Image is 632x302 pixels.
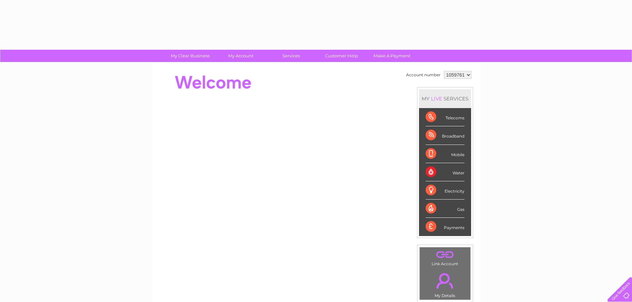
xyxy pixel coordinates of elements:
[426,126,464,145] div: Broadband
[314,50,369,62] a: Customer Help
[426,108,464,126] div: Telecoms
[426,200,464,218] div: Gas
[404,69,442,81] td: Account number
[430,95,444,102] div: LIVE
[426,218,464,236] div: Payments
[365,50,419,62] a: Make A Payment
[426,163,464,181] div: Water
[421,249,469,261] a: .
[419,268,471,300] td: My Details
[419,89,471,108] div: MY SERVICES
[426,181,464,200] div: Electricity
[419,247,471,268] td: Link Account
[264,50,318,62] a: Services
[421,269,469,292] a: .
[426,145,464,163] div: Mobile
[163,50,218,62] a: My Clear Business
[213,50,268,62] a: My Account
